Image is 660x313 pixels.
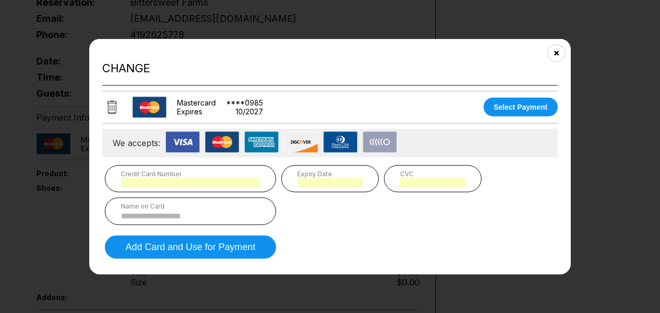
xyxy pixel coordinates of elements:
[121,202,260,210] div: Name on Card
[284,131,318,152] img: card
[544,40,569,66] button: Close
[132,96,167,118] img: card
[297,177,363,187] iframe: Secure expiration date input frame
[323,131,357,152] img: card
[166,131,200,152] img: card
[400,169,465,177] div: CVC
[113,138,160,148] span: We accepts:
[244,131,279,152] img: card
[205,131,239,152] img: card
[363,131,397,152] img: card
[400,177,465,187] iframe: Secure CVC input frame
[177,107,202,116] div: Expires
[102,61,558,75] h2: Change
[297,169,363,177] div: Expiry Date
[105,235,276,258] button: Add Card and Use for Payment
[484,98,558,116] button: Select Payment
[121,169,260,177] div: Credit Card Number
[121,177,260,187] iframe: Secure card number input frame
[236,107,263,116] div: 10 / 2027
[177,98,216,107] div: mastercard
